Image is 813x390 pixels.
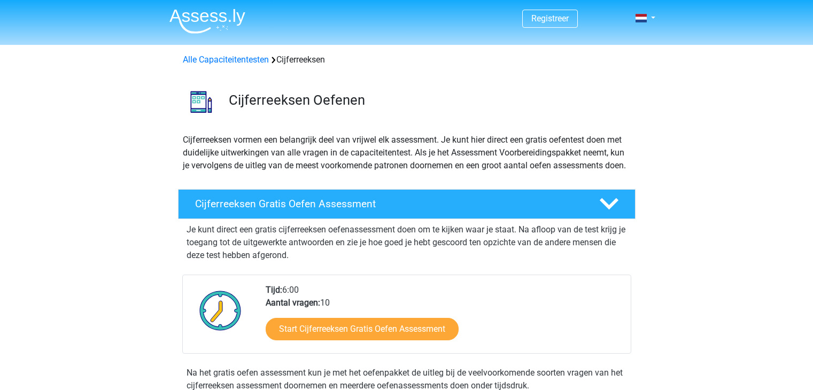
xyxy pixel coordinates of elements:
[266,285,282,295] b: Tijd:
[179,53,635,66] div: Cijferreeksen
[195,198,582,210] h4: Cijferreeksen Gratis Oefen Assessment
[179,79,224,124] img: cijferreeksen
[266,318,459,340] a: Start Cijferreeksen Gratis Oefen Assessment
[531,13,569,24] a: Registreer
[187,223,627,262] p: Je kunt direct een gratis cijferreeksen oefenassessment doen om te kijken waar je staat. Na afloo...
[183,54,269,65] a: Alle Capaciteitentesten
[193,284,247,337] img: Klok
[169,9,245,34] img: Assessly
[258,284,630,353] div: 6:00 10
[229,92,627,108] h3: Cijferreeksen Oefenen
[183,134,631,172] p: Cijferreeksen vormen een belangrijk deel van vrijwel elk assessment. Je kunt hier direct een grat...
[266,298,320,308] b: Aantal vragen:
[174,189,640,219] a: Cijferreeksen Gratis Oefen Assessment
